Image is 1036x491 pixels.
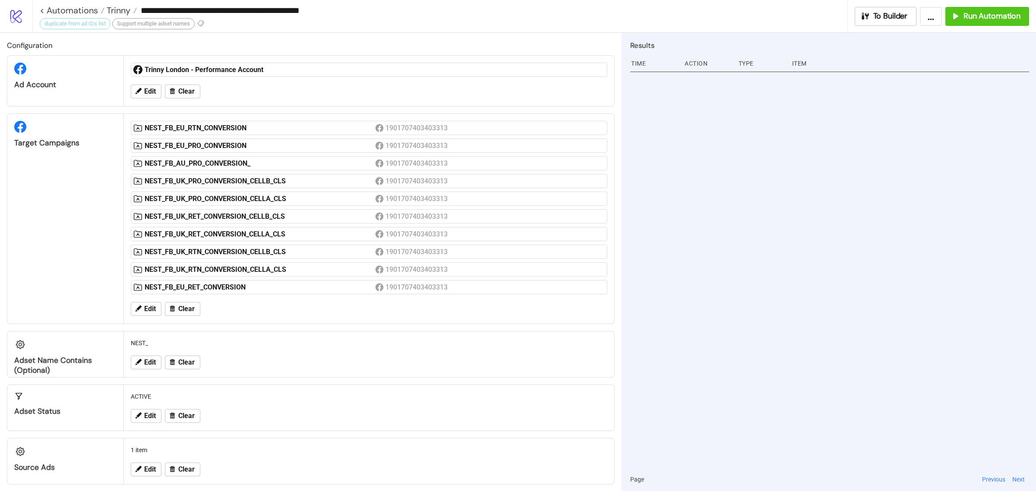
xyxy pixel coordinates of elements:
button: Previous [979,475,1008,484]
div: duplicate from ad IDs list [40,18,111,29]
button: Run Automation [945,7,1029,26]
div: Adset Status [14,406,117,416]
div: Type [738,55,785,72]
button: Next [1010,475,1027,484]
button: Edit [131,356,161,369]
div: 1901707403403313 [385,229,449,239]
button: Clear [165,463,200,476]
button: Clear [165,356,200,369]
div: Support multiple adset names [112,18,195,29]
div: NEST_FB_UK_RTN_CONVERSION_CELLA_CLS [145,265,375,274]
span: Clear [178,412,195,420]
button: Edit [131,302,161,316]
div: 1901707403403313 [385,193,449,204]
div: 1901707403403313 [385,246,449,257]
h2: Configuration [7,40,615,51]
div: Item [791,55,1029,72]
span: Edit [144,412,156,420]
span: To Builder [873,11,908,21]
span: Edit [144,466,156,473]
span: Page [630,475,644,484]
button: Clear [165,85,200,98]
div: Source Ads [14,463,117,472]
div: Trinny London - Performance Account [145,65,375,75]
button: Edit [131,409,161,423]
button: Edit [131,463,161,476]
div: Ad Account [14,80,117,90]
div: Action [684,55,731,72]
div: NEST_FB_EU_PRO_CONVERSION [145,141,375,151]
div: Adset Name contains (optional) [14,356,117,375]
span: Clear [178,88,195,95]
span: Clear [178,305,195,313]
button: ... [920,7,942,26]
div: NEST_FB_UK_RET_CONVERSION_CELLB_CLS [145,212,375,221]
span: Trinny [104,5,130,16]
button: Clear [165,302,200,316]
div: 1901707403403313 [385,211,449,222]
span: Clear [178,359,195,366]
div: NEST_FB_EU_RET_CONVERSION [145,283,375,292]
div: 1901707403403313 [385,140,449,151]
a: Trinny [104,6,137,15]
h2: Results [630,40,1029,51]
div: Time [630,55,678,72]
div: 1901707403403313 [385,176,449,186]
button: Edit [131,85,161,98]
div: NEST_FB_AU_PRO_CONVERSION_ [145,159,375,168]
span: Edit [144,359,156,366]
div: 1901707403403313 [385,282,449,293]
div: 1 item [127,442,611,458]
div: NEST_FB_UK_PRO_CONVERSION_CELLB_CLS [145,176,375,186]
button: To Builder [855,7,917,26]
div: NEST_ [127,335,611,351]
span: Edit [144,88,156,95]
button: Clear [165,409,200,423]
a: < Automations [40,6,104,15]
span: Run Automation [963,11,1020,21]
div: ACTIVE [127,388,611,405]
div: NEST_FB_UK_PRO_CONVERSION_CELLA_CLS [145,194,375,204]
div: Target Campaigns [14,138,117,148]
span: Clear [178,466,195,473]
div: NEST_FB_UK_RTN_CONVERSION_CELLB_CLS [145,247,375,257]
div: NEST_FB_EU_RTN_CONVERSION [145,123,375,133]
div: 1901707403403313 [385,123,449,133]
div: 1901707403403313 [385,158,449,169]
div: NEST_FB_UK_RET_CONVERSION_CELLA_CLS [145,230,375,239]
div: 1901707403403313 [385,264,449,275]
span: Edit [144,305,156,313]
